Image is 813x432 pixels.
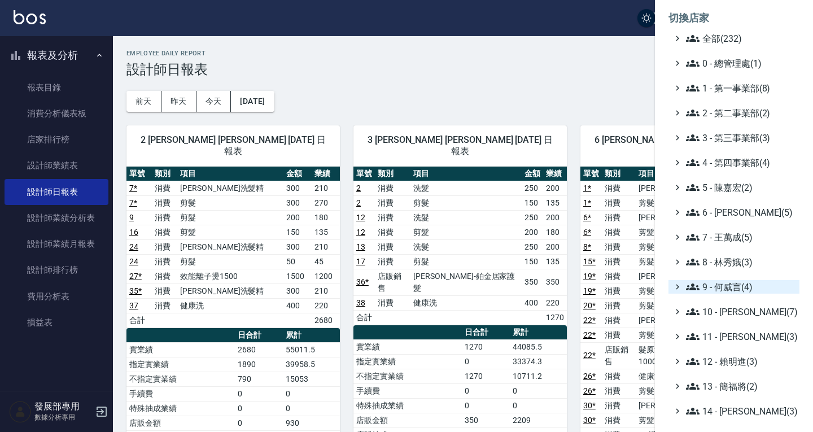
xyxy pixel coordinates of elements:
span: 14 - [PERSON_NAME](3) [686,404,795,418]
span: 8 - 林秀娥(3) [686,255,795,269]
span: 2 - 第二事業部(2) [686,106,795,120]
span: 1 - 第一事業部(8) [686,81,795,95]
span: 12 - 賴明進(3) [686,355,795,368]
span: 0 - 總管理處(1) [686,56,795,70]
span: 全部(232) [686,32,795,45]
span: 5 - 陳嘉宏(2) [686,181,795,194]
span: 11 - [PERSON_NAME](3) [686,330,795,343]
span: 13 - 簡福將(2) [686,379,795,393]
span: 7 - 王萬成(5) [686,230,795,244]
span: 4 - 第四事業部(4) [686,156,795,169]
span: 3 - 第三事業部(3) [686,131,795,145]
span: 6 - [PERSON_NAME](5) [686,206,795,219]
li: 切換店家 [668,5,799,32]
span: 9 - 何威言(4) [686,280,795,294]
span: 10 - [PERSON_NAME](7) [686,305,795,318]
